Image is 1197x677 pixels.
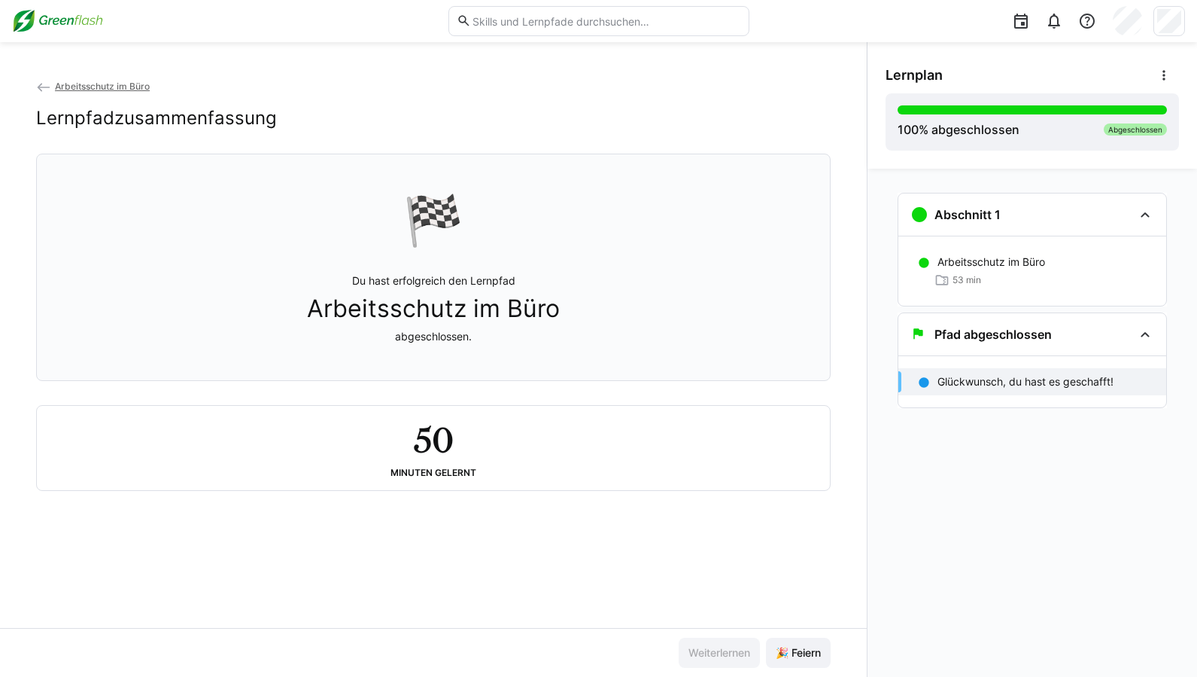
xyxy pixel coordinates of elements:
[937,255,1045,270] p: Arbeitsschutz im Büro
[898,120,1019,139] div: % abgeschlossen
[414,418,453,462] h2: 50
[934,207,1001,222] h3: Abschnitt 1
[934,327,1052,342] h3: Pfad abgeschlossen
[773,645,823,660] span: 🎉 Feiern
[898,122,919,137] span: 100
[952,274,981,286] span: 53 min
[307,294,560,323] span: Arbeitsschutz im Büro
[937,374,1113,389] p: Glückwunsch, du hast es geschafft!
[390,468,476,478] div: Minuten gelernt
[766,638,831,668] button: 🎉 Feiern
[403,191,463,249] div: 🏁
[307,273,560,344] p: Du hast erfolgreich den Lernpfad abgeschlossen.
[471,14,740,28] input: Skills und Lernpfade durchsuchen…
[679,638,760,668] button: Weiterlernen
[686,645,752,660] span: Weiterlernen
[55,81,150,92] span: Arbeitsschutz im Büro
[1104,124,1167,136] div: Abgeschlossen
[36,81,150,92] a: Arbeitsschutz im Büro
[36,107,277,130] h2: Lernpfadzusammenfassung
[886,67,943,84] span: Lernplan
